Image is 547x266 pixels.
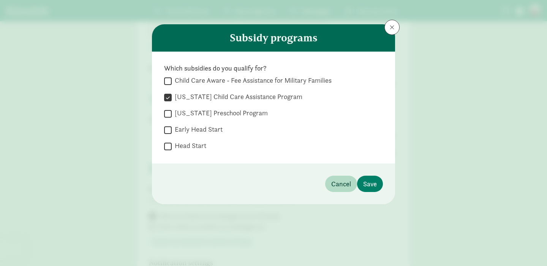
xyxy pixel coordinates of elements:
h4: Subsidy programs [230,32,318,44]
label: [US_STATE] Child Care Assistance Program [172,92,302,101]
label: Head Start [172,141,206,150]
span: Save [363,179,377,189]
label: [US_STATE] Preschool Program [172,109,268,118]
label: Early Head Start [172,125,223,134]
label: Child Care Aware - Fee Assistance for Military Families [172,76,332,85]
span: Cancel [331,179,351,189]
button: Save [357,176,383,192]
strong: Which subsidies do you qualify for? [164,64,267,72]
button: Cancel [325,176,357,192]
